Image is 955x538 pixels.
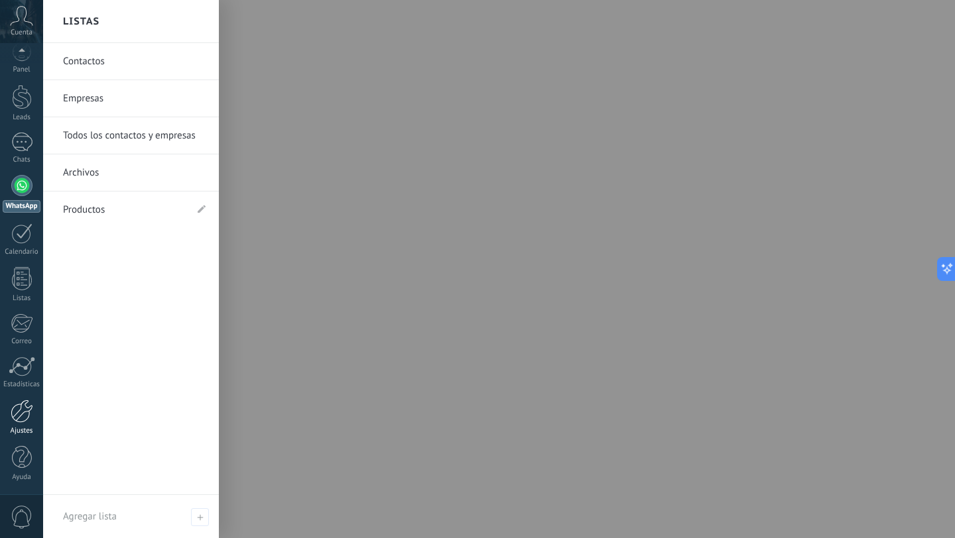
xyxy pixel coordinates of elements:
[3,156,41,164] div: Chats
[63,1,99,42] h2: Listas
[11,28,32,37] span: Cuenta
[3,337,41,346] div: Correo
[191,508,209,526] span: Agregar lista
[63,154,206,191] a: Archivos
[3,294,41,303] div: Listas
[3,473,41,482] div: Ayuda
[63,510,117,523] span: Agregar lista
[63,80,206,117] a: Empresas
[63,117,206,154] a: Todos los contactos y empresas
[3,66,41,74] div: Panel
[3,113,41,122] div: Leads
[3,200,40,213] div: WhatsApp
[63,43,206,80] a: Contactos
[63,191,186,229] a: Productos
[3,380,41,389] div: Estadísticas
[3,427,41,435] div: Ajustes
[3,248,41,256] div: Calendario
